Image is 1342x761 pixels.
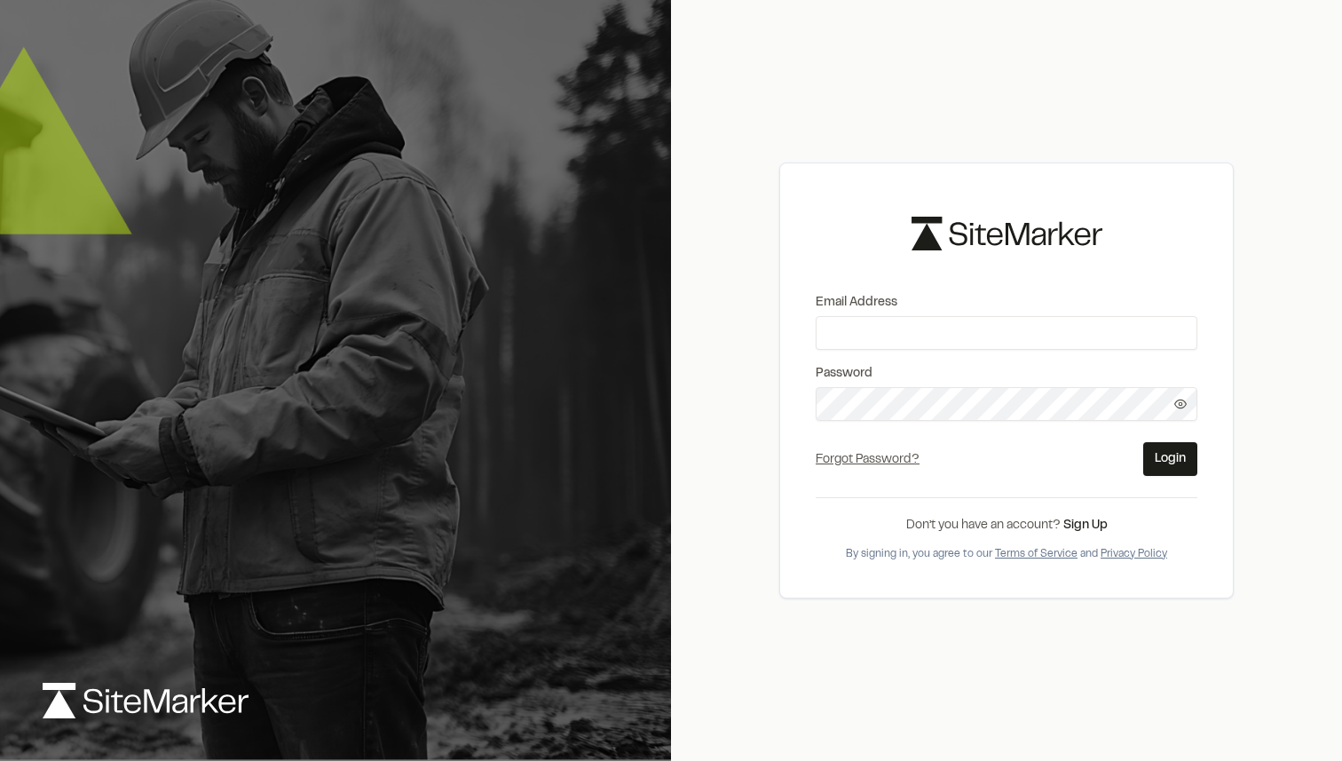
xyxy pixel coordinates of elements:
label: Email Address [816,293,1197,313]
label: Password [816,364,1197,384]
button: Terms of Service [995,546,1078,562]
div: By signing in, you agree to our and [816,546,1197,562]
img: logo-white-rebrand.svg [43,683,249,718]
div: Don’t you have an account? [816,516,1197,535]
img: logo-black-rebrand.svg [912,217,1102,250]
button: Login [1143,442,1197,476]
a: Sign Up [1063,520,1108,531]
a: Forgot Password? [816,455,920,465]
button: Privacy Policy [1101,546,1167,562]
